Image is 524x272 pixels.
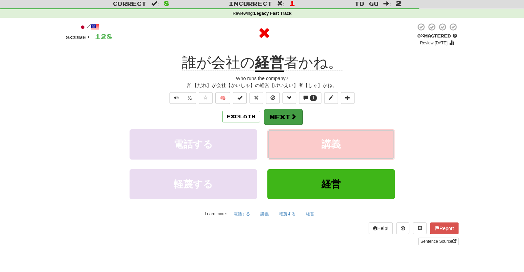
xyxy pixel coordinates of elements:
[66,75,459,82] div: Who runs the company?
[130,129,257,159] button: 電話する
[267,169,395,199] button: 経営
[222,111,260,122] button: Explain
[383,1,391,7] span: :
[174,139,213,150] span: 電話する
[182,54,255,71] span: 誰が会社の
[183,92,196,104] button: ½
[396,222,409,234] button: Round history (alt+y)
[430,222,458,234] button: Report
[199,92,213,104] button: Favorite sentence (alt+f)
[302,209,318,219] button: 経営
[417,33,424,39] span: 0 %
[284,54,342,71] span: 者かね。
[341,92,355,104] button: Add to collection (alt+a)
[420,41,448,45] small: Review: [DATE]
[266,92,280,104] button: Ignore sentence (alt+i)
[174,179,213,189] span: 軽蔑する
[418,238,458,245] a: Sentence Source
[299,92,321,104] button: 1
[255,54,284,72] u: 経営
[168,92,196,104] div: Text-to-speech controls
[416,33,459,39] div: Mastered
[277,1,285,7] span: :
[169,92,183,104] button: Play sentence audio (ctl+space)
[130,169,257,199] button: 軽蔑する
[233,92,247,104] button: Set this sentence to 100% Mastered (alt+m)
[215,92,230,104] button: 🧠
[321,139,341,150] span: 講義
[312,96,315,100] span: 1
[230,209,254,219] button: 電話する
[267,129,395,159] button: 講義
[66,82,459,89] div: 誰【だれ】が会社【かいしゃ】の経営【けいえい】者【しゃ】かね。
[324,92,338,104] button: Edit sentence (alt+d)
[254,11,291,16] strong: Legacy Fast Track
[66,23,112,31] div: /
[321,179,341,189] span: 経営
[249,92,263,104] button: Reset to 0% Mastered (alt+r)
[95,32,112,41] span: 128
[257,209,273,219] button: 講義
[66,34,91,40] span: Score:
[282,92,296,104] button: Grammar (alt+g)
[369,222,393,234] button: Help!
[205,211,227,216] small: Learn more:
[151,1,159,7] span: :
[275,209,299,219] button: 軽蔑する
[264,109,302,125] button: Next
